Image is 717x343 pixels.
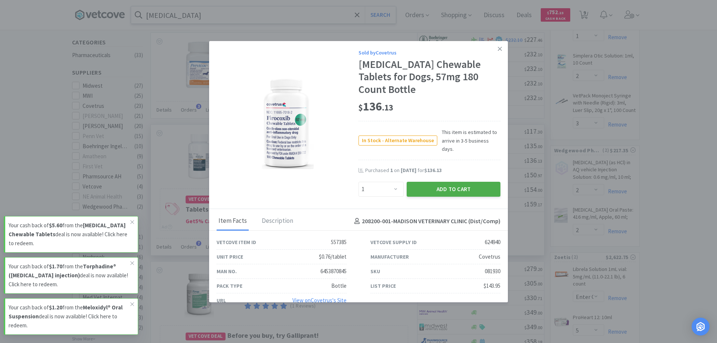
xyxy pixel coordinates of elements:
[217,282,242,290] div: Pack Type
[331,281,347,290] div: Bottle
[217,267,237,275] div: Man No.
[382,102,393,113] span: . 13
[370,282,396,290] div: List Price
[292,297,347,304] a: View onCovetrus's Site
[319,252,347,261] div: $0.76/tablet
[320,267,347,276] div: 6453870845
[484,281,500,290] div: $143.95
[217,296,226,305] div: URL
[358,102,363,113] span: $
[49,222,62,229] strong: $5.60
[370,238,417,246] div: Vetcove Supply ID
[479,252,500,261] div: Covetrus
[358,99,393,114] span: 136
[351,216,500,226] h4: 208200-001 - MADISON VETERINARY CLINIC (Dist/Comp)
[9,303,130,330] p: Your cash back of from the deal is now available! Click here to redeem.
[262,76,314,169] img: 9d92c933483d45ebb07ee775528d4b16_624940.png
[9,262,130,289] p: Your cash back of from the deal is now available! Click here to redeem.
[401,167,416,174] span: [DATE]
[49,304,62,311] strong: $1.20
[407,182,500,197] button: Add to Cart
[217,212,249,231] div: Item Facts
[260,212,295,231] div: Description
[485,238,500,247] div: 624940
[331,238,347,247] div: 557385
[358,49,500,57] div: Sold by Covetrus
[359,136,437,145] span: In Stock - Alternate Warehouse
[217,253,243,261] div: Unit Price
[424,167,442,174] span: $136.13
[370,267,380,275] div: SKU
[390,167,393,174] span: 1
[485,267,500,276] div: 081930
[49,263,62,270] strong: $1.70
[437,128,500,153] span: This item is estimated to arrive in 3-5 business days.
[358,58,500,96] div: [MEDICAL_DATA] Chewable Tablets for Dogs, 57mg 180 Count Bottle
[692,318,710,336] div: Open Intercom Messenger
[365,167,500,174] div: Purchased on for
[217,238,256,246] div: Vetcove Item ID
[9,221,130,248] p: Your cash back of from the deal is now available! Click here to redeem.
[370,253,409,261] div: Manufacturer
